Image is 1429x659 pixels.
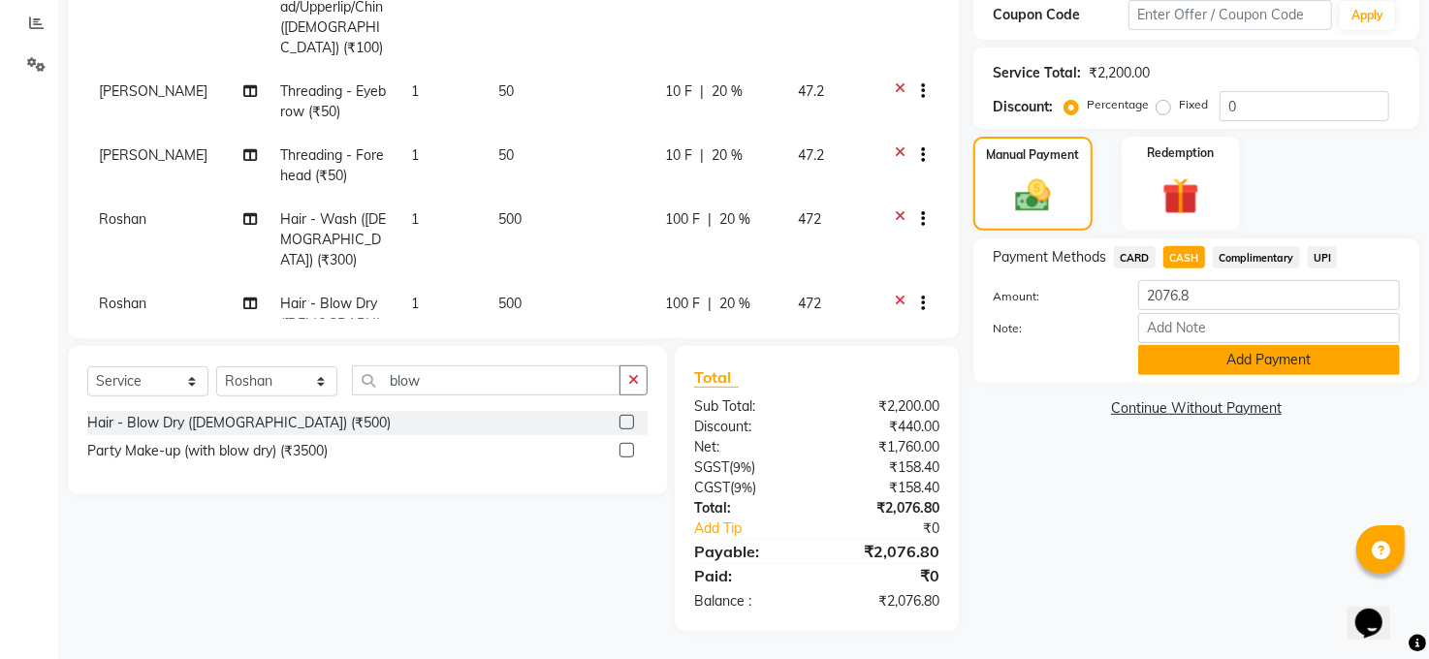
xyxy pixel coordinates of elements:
span: 47.2 [798,146,824,164]
div: ₹2,076.80 [817,540,955,563]
a: Add Tip [680,518,840,539]
span: | [700,145,704,166]
span: [PERSON_NAME] [99,82,207,100]
label: Manual Payment [987,146,1080,164]
div: ₹158.40 [817,478,955,498]
div: Balance : [680,591,817,612]
span: Roshan [99,295,146,312]
div: ₹2,200.00 [817,396,955,417]
span: Threading - Eyebrow (₹50) [280,82,386,120]
span: | [700,81,704,102]
span: 10 F [665,145,692,166]
div: Sub Total: [680,396,817,417]
iframe: chat widget [1348,581,1410,640]
div: ₹440.00 [817,417,955,437]
span: 10 F [665,81,692,102]
span: Total [694,367,739,388]
button: Apply [1340,1,1395,30]
span: Roshan [99,210,146,228]
span: 472 [798,295,821,312]
div: Paid: [680,564,817,587]
span: 50 [498,82,514,100]
button: Add Payment [1138,345,1400,375]
div: Payable: [680,540,817,563]
span: 1 [411,146,419,164]
div: Net: [680,437,817,457]
label: Amount: [978,288,1124,305]
input: Add Note [1138,313,1400,343]
span: Threading - Forehead (₹50) [280,146,384,184]
span: 47.2 [798,82,824,100]
span: UPI [1308,246,1338,268]
div: ₹2,200.00 [1089,63,1150,83]
span: 20 % [712,145,743,166]
div: ₹0 [817,564,955,587]
a: Continue Without Payment [977,398,1415,419]
span: 20 % [712,81,743,102]
span: 100 F [665,294,700,314]
span: 500 [498,210,522,228]
span: 1 [411,210,419,228]
span: 50 [498,146,514,164]
span: 472 [798,210,821,228]
div: ₹2,076.80 [817,498,955,518]
div: Party Make-up (with blow dry) (₹3500) [87,441,328,461]
img: _cash.svg [1004,175,1062,216]
span: CGST [694,479,730,496]
label: Note: [978,320,1124,337]
div: Discount: [680,417,817,437]
span: | [708,209,712,230]
div: Hair - Blow Dry ([DEMOGRAPHIC_DATA]) (₹500) [87,413,391,433]
span: CASH [1163,246,1205,268]
span: SGST [694,458,729,476]
span: CARD [1114,246,1156,268]
span: 20 % [719,209,750,230]
span: 9% [734,480,752,495]
span: Complimentary [1213,246,1300,268]
label: Redemption [1147,144,1214,162]
div: ₹2,076.80 [817,591,955,612]
div: ₹0 [840,518,954,539]
div: Discount: [993,97,1053,117]
span: Hair - Wash ([DEMOGRAPHIC_DATA]) (₹300) [280,210,386,268]
input: Amount [1138,280,1400,310]
span: Payment Methods [993,247,1106,267]
span: 20 % [719,294,750,314]
div: Coupon Code [993,5,1128,25]
span: 500 [498,295,522,312]
input: Search or Scan [352,365,620,395]
span: [PERSON_NAME] [99,146,207,164]
div: ₹158.40 [817,457,955,478]
label: Fixed [1179,96,1208,113]
img: _gift.svg [1151,173,1211,219]
span: | [708,294,712,314]
div: ( ) [680,478,817,498]
span: 1 [411,295,419,312]
span: 1 [411,82,419,100]
span: 100 F [665,209,700,230]
div: ₹1,760.00 [817,437,955,457]
label: Percentage [1087,96,1149,113]
span: 9% [733,459,751,475]
div: Total: [680,498,817,518]
div: ( ) [680,457,817,478]
div: Service Total: [993,63,1081,83]
span: Hair - Blow Dry ([DEMOGRAPHIC_DATA]) (₹500) [280,295,383,353]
